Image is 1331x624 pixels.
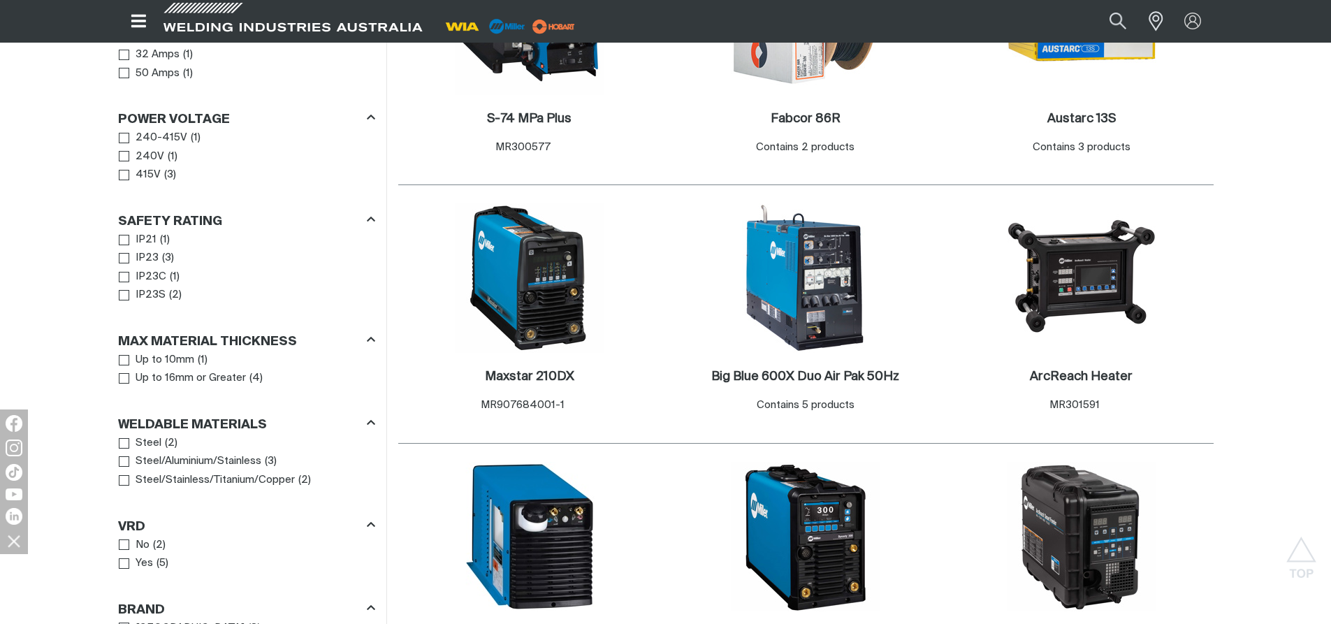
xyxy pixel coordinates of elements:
[1076,6,1141,37] input: Product name or item number...
[495,142,551,152] span: MR300577
[119,554,154,573] a: Yes
[1033,140,1130,156] div: Contains 3 products
[6,415,22,432] img: Facebook
[136,269,166,285] span: IP23C
[136,435,161,451] span: Steel
[136,232,157,248] span: IP21
[119,45,180,64] a: 32 Amps
[136,370,246,386] span: Up to 16mm or Greater
[136,130,187,146] span: 240-415V
[118,516,375,535] div: VRD
[118,110,375,129] div: Power Voltage
[119,434,162,453] a: Steel
[119,536,150,555] a: No
[136,556,153,572] span: Yes
[153,537,166,553] span: ( 2 )
[757,398,854,414] div: Contains 5 products
[136,287,166,303] span: IP23S
[168,149,177,165] span: ( 1 )
[481,400,565,410] span: MR907684001-1
[136,472,295,488] span: Steel/Stainless/Titanium/Copper
[198,352,208,368] span: ( 1 )
[528,16,579,37] img: miller
[119,249,159,268] a: IP23
[136,66,180,82] span: 50 Amps
[119,351,195,370] a: Up to 10mm
[1094,6,1142,37] button: Search products
[118,602,165,618] h3: Brand
[711,369,899,385] a: Big Blue 600X Duo Air Pak 50Hz
[118,414,375,433] div: Weldable Materials
[118,334,297,350] h3: Max Material Thickness
[119,129,188,147] a: 240-415V
[118,600,375,618] div: Brand
[118,112,230,128] h3: Power Voltage
[119,231,157,249] a: IP21
[119,286,166,305] a: IP23S
[731,462,880,611] img: Dynasty 300
[731,203,880,353] img: Big Blue 600X Duo Air Pak 50Hz
[119,434,374,490] ul: Weldable Materials
[1030,370,1133,383] h2: ArcReach Heater
[162,250,174,266] span: ( 3 )
[136,352,194,368] span: Up to 10mm
[136,537,150,553] span: No
[118,417,267,433] h3: Weldable Materials
[118,331,375,350] div: Max Material Thickness
[136,250,159,266] span: IP23
[485,370,574,383] h2: Maxstar 210DX
[170,269,180,285] span: ( 1 )
[191,130,201,146] span: ( 1 )
[1286,537,1317,568] button: Scroll to top
[136,47,180,63] span: 32 Amps
[119,452,262,471] a: Steel/Aluminium/Stainless
[1047,111,1116,127] a: Austarc 13S
[157,556,168,572] span: ( 5 )
[119,27,374,83] ul: Supply Plug
[118,519,145,535] h3: VRD
[528,21,579,31] a: miller
[119,369,247,388] a: Up to 16mm or Greater
[6,464,22,481] img: TikTok
[1007,462,1156,611] img: FieldPro Smart Feeder ArcReach
[265,454,277,470] span: ( 3 )
[1049,400,1100,410] span: MR301591
[118,214,222,230] h3: Safety Rating
[455,203,604,353] img: Maxstar 210DX
[487,113,572,125] h2: S-74 MPa Plus
[771,113,841,125] h2: Fabcor 86R
[119,268,167,286] a: IP23C
[165,435,177,451] span: ( 2 )
[756,140,854,156] div: Contains 2 products
[711,370,899,383] h2: Big Blue 600X Duo Air Pak 50Hz
[119,471,296,490] a: Steel/Stainless/Titanium/Copper
[169,287,182,303] span: ( 2 )
[119,147,165,166] a: 240V
[136,454,261,470] span: Steel/Aluminium/Stainless
[6,440,22,456] img: Instagram
[1047,113,1116,125] h2: Austarc 13S
[136,167,161,183] span: 415V
[136,149,164,165] span: 240V
[119,64,180,83] a: 50 Amps
[183,47,193,63] span: ( 1 )
[164,167,176,183] span: ( 3 )
[119,536,374,573] ul: VRD
[487,111,572,127] a: S-74 MPa Plus
[1007,203,1156,353] img: ArcReach Heater
[771,111,841,127] a: Fabcor 86R
[1030,369,1133,385] a: ArcReach Heater
[119,231,374,305] ul: Safety Rating
[119,166,161,184] a: 415V
[249,370,263,386] span: ( 4 )
[119,129,374,184] ul: Power Voltage
[118,211,375,230] div: Safety Rating
[6,508,22,525] img: LinkedIn
[183,66,193,82] span: ( 1 )
[119,351,374,388] ul: Max Material Thickness
[6,488,22,500] img: YouTube
[2,529,26,553] img: hide socials
[160,232,170,248] span: ( 1 )
[485,369,574,385] a: Maxstar 210DX
[455,462,604,611] img: Coolmate 1.3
